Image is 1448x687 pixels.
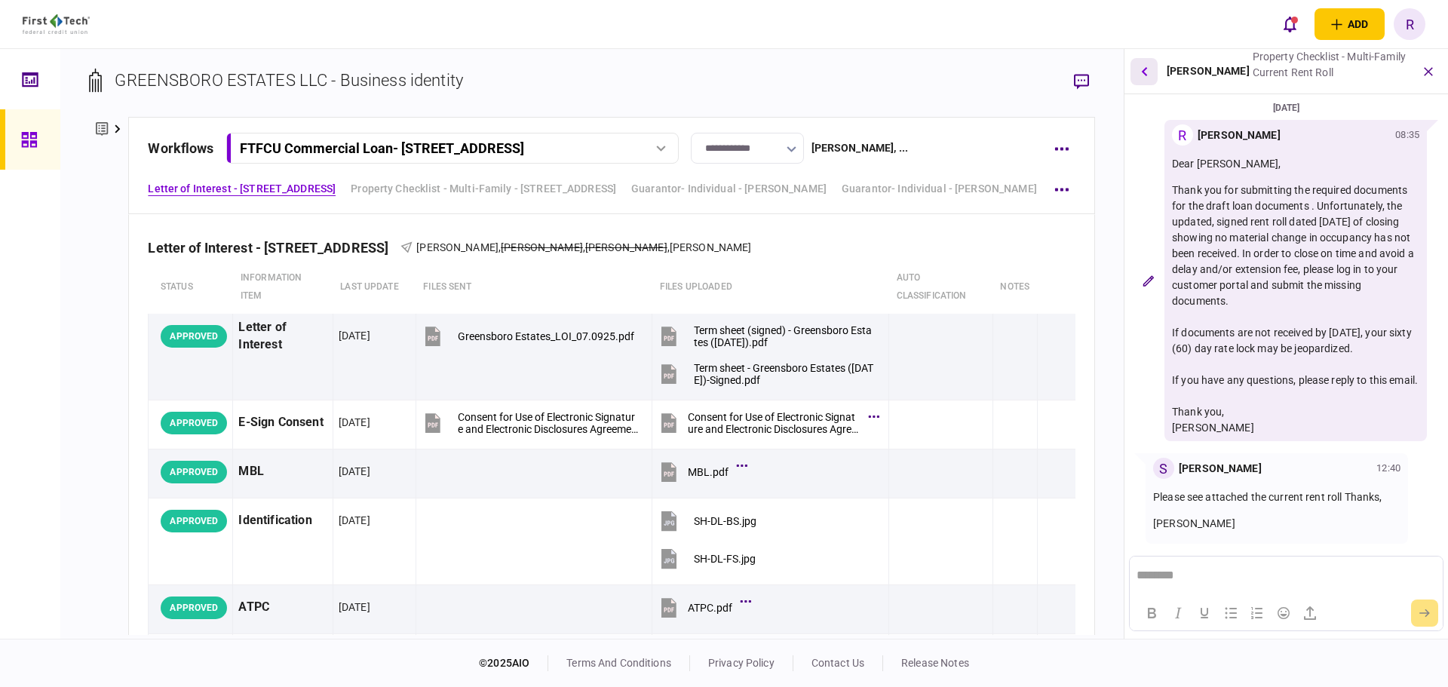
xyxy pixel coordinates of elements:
[658,406,876,440] button: Consent for Use of Electronic Signature and Electronic Disclosures Agreement Editable.pdf
[1172,373,1419,388] div: If you have any questions, please reply to this email.
[658,357,876,391] button: Term sheet - Greensboro Estates (07.09.25)-Signed.pdf
[240,140,524,156] div: FTFCU Commercial Loan - [STREET_ADDRESS]
[161,412,227,434] div: APPROVED
[339,415,370,430] div: [DATE]
[708,657,775,669] a: privacy policy
[1130,100,1442,116] div: [DATE]
[667,241,670,253] span: ,
[585,241,667,253] span: [PERSON_NAME]
[422,319,634,353] button: Greensboro Estates_LOI_07.0925.pdf
[1165,603,1191,624] button: Italic
[566,657,671,669] a: terms and conditions
[333,261,416,314] th: last update
[652,261,889,314] th: Files uploaded
[992,261,1037,314] th: notes
[1172,404,1419,420] div: Thank you,
[1274,8,1305,40] button: open notifications list
[1172,124,1193,146] div: R
[1244,603,1270,624] button: Numbered list
[1130,557,1442,595] iframe: Rich Text Area
[458,330,634,342] div: Greensboro Estates_LOI_07.0925.pdf
[1153,489,1400,505] p: Please see attached the current rent roll Thanks,
[161,597,227,619] div: APPROVED
[501,241,583,253] span: [PERSON_NAME]
[1395,127,1419,143] div: 08:35
[339,328,370,343] div: [DATE]
[1172,420,1419,436] div: [PERSON_NAME]
[238,590,327,624] div: ATPC
[148,181,336,197] a: Letter of Interest - [STREET_ADDRESS]
[688,466,729,478] div: MBL.pdf
[811,657,864,669] a: contact us
[688,411,861,435] div: Consent for Use of Electronic Signature and Electronic Disclosures Agreement Editable.pdf
[1315,8,1385,40] button: open adding identity options
[658,455,744,489] button: MBL.pdf
[694,362,876,386] div: Term sheet - Greensboro Estates (07.09.25)-Signed.pdf
[1172,182,1419,309] div: Thank you for submitting the required documents for the draft loan documents . Unfortunately, the...
[238,406,327,440] div: E-Sign Consent
[1179,461,1262,477] div: [PERSON_NAME]
[416,241,499,253] span: [PERSON_NAME]
[688,602,732,614] div: ATPC.pdf
[499,241,501,253] span: ,
[339,600,370,615] div: [DATE]
[1192,603,1217,624] button: Underline
[1271,603,1296,624] button: Emojis
[658,319,876,353] button: Term sheet (signed) - Greensboro Estates (07.14.25).pdf
[1172,156,1419,172] p: Dear [PERSON_NAME],
[889,261,993,314] th: auto classification
[670,241,752,253] span: [PERSON_NAME]
[583,241,585,253] span: ,
[149,261,233,314] th: status
[339,464,370,479] div: [DATE]
[339,513,370,528] div: [DATE]
[1167,49,1250,94] div: [PERSON_NAME]
[1253,65,1406,81] div: Current Rent Roll
[631,181,827,197] a: Guarantor- Individual - [PERSON_NAME]
[416,261,652,314] th: files sent
[1376,461,1400,476] div: 12:40
[901,657,969,669] a: release notes
[1153,458,1174,479] div: S
[238,504,327,538] div: Identification
[1153,516,1400,532] p: [PERSON_NAME]
[226,133,679,164] button: FTFCU Commercial Loan- [STREET_ADDRESS]
[351,181,616,197] a: Property Checklist - Multi-Family - [STREET_ADDRESS]
[1253,49,1406,65] div: Property Checklist - Multi-Family
[1139,603,1164,624] button: Bold
[694,553,756,565] div: SH-DL-FS.jpg
[1198,127,1281,143] div: [PERSON_NAME]
[479,655,548,671] div: © 2025 AIO
[23,14,90,34] img: client company logo
[422,406,640,440] button: Consent for Use of Electronic Signature and Electronic Disclosures Agreement Editable.pdf
[161,510,227,532] div: APPROVED
[161,461,227,483] div: APPROVED
[1394,8,1425,40] button: R
[658,590,747,624] button: ATPC.pdf
[811,140,908,156] div: [PERSON_NAME] , ...
[658,541,756,575] button: SH-DL-FS.jpg
[1172,325,1419,357] div: If documents are not received by [DATE], your sixty (60) day rate lock may be jeopardized.
[1218,603,1244,624] button: Bullet list
[233,261,333,314] th: Information item
[658,504,756,538] button: SH-DL-BS.jpg
[458,411,640,435] div: Consent for Use of Electronic Signature and Electronic Disclosures Agreement Editable.pdf
[694,324,876,348] div: Term sheet (signed) - Greensboro Estates (07.14.25).pdf
[161,325,227,348] div: APPROVED
[148,138,213,158] div: workflows
[238,455,327,489] div: MBL
[694,515,756,527] div: SH-DL-BS.jpg
[148,240,400,256] div: Letter of Interest - [STREET_ADDRESS]
[842,181,1037,197] a: Guarantor- Individual - [PERSON_NAME]
[238,319,327,354] div: Letter of Interest
[115,68,463,93] div: GREENSBORO ESTATES LLC - Business identity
